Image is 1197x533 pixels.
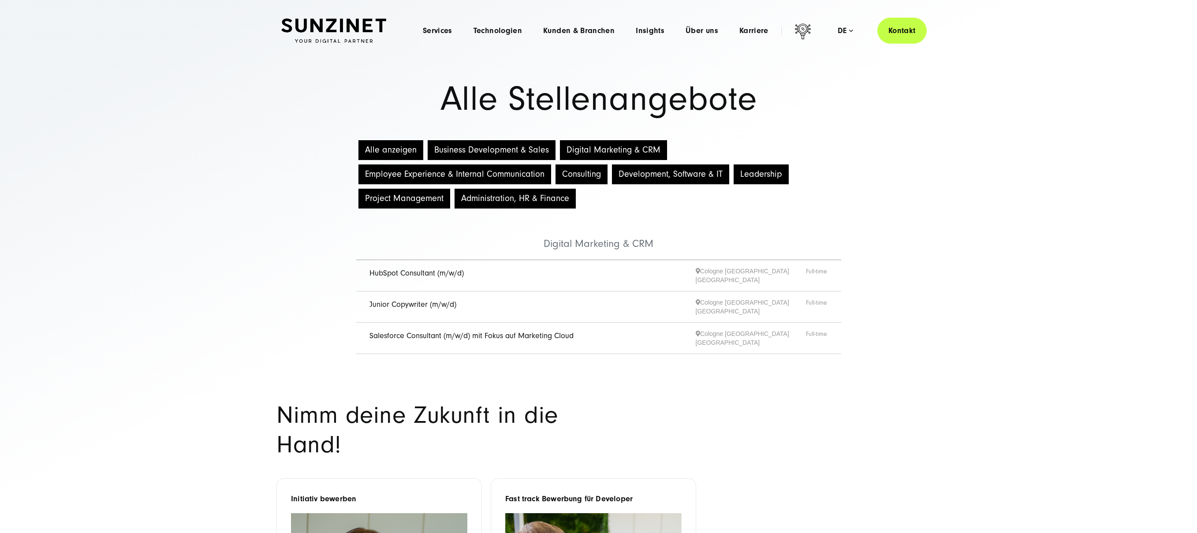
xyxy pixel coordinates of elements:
a: HubSpot Consultant (m/w/d) [369,268,464,278]
a: Insights [636,26,664,35]
button: Leadership [734,164,789,184]
button: Project Management [358,189,450,209]
span: Cologne [GEOGRAPHIC_DATA] [GEOGRAPHIC_DATA] [696,267,806,284]
a: Über uns [686,26,718,35]
a: Services [423,26,452,35]
a: Kunden & Branchen [543,26,615,35]
button: Alle anzeigen [358,140,423,160]
span: Full-time [806,267,828,284]
a: Salesforce Consultant (m/w/d) mit Fokus auf Marketing Cloud [369,331,574,340]
button: Business Development & Sales [428,140,556,160]
span: Cologne [GEOGRAPHIC_DATA] [GEOGRAPHIC_DATA] [696,298,806,316]
h6: Fast track Bewerbung für Developer [505,493,682,505]
li: Digital Marketing & CRM [356,211,841,260]
button: Digital Marketing & CRM [560,140,667,160]
button: Employee Experience & Internal Communication [358,164,551,184]
h6: Initiativ bewerben [291,493,467,505]
h2: Nimm deine Zukunft in die Hand! [276,400,589,459]
span: Cologne [GEOGRAPHIC_DATA] [GEOGRAPHIC_DATA] [696,329,806,347]
button: Consulting [556,164,608,184]
a: Karriere [739,26,768,35]
a: Junior Copywriter (m/w/d) [369,300,456,309]
div: de [838,26,853,35]
span: Full-time [806,329,828,347]
button: Development, Software & IT [612,164,729,184]
button: Administration, HR & Finance [455,189,576,209]
a: Technologien [474,26,522,35]
h1: Alle Stellenangebote [281,82,916,116]
img: SUNZINET Full Service Digital Agentur [281,19,386,43]
span: Full-time [806,298,828,316]
a: Kontakt [877,18,927,44]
